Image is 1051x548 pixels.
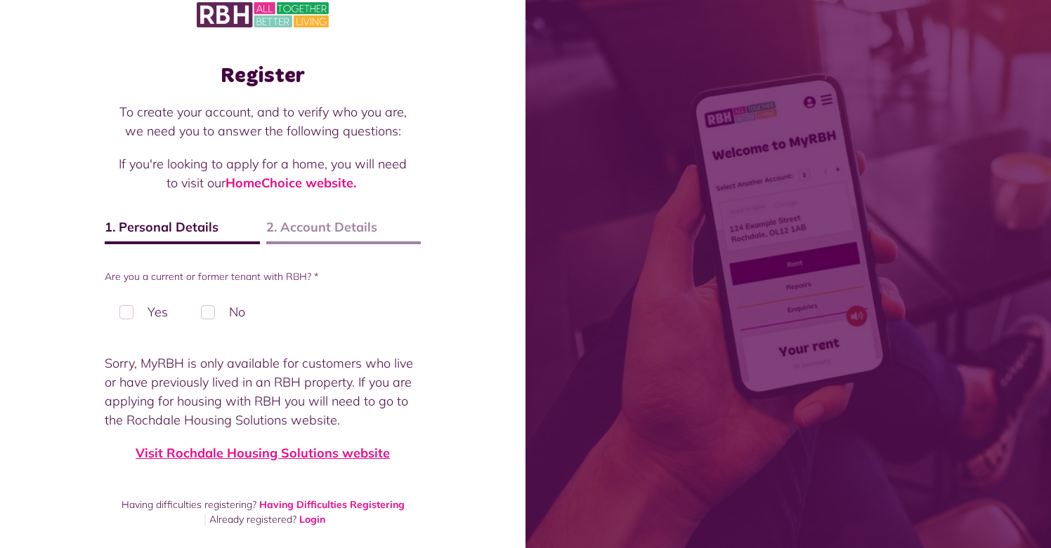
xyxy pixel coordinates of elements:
a: HomeChoice website. [226,175,356,191]
span: Already registered? [209,513,296,526]
label: No [186,291,260,333]
h1: Register [105,63,421,88]
label: Are you a current or former tenant with RBH? * [105,269,421,284]
label: Yes [105,291,183,333]
a: Having Difficulties Registering [259,498,405,511]
span: Having difficulties registering? [122,498,256,511]
a: Login [299,513,325,526]
span: 2. Account Details [266,218,422,244]
p: To create your account, and to verify who you are, we need you to answer the following questions: [119,102,407,140]
p: Sorry, MyRBH is only available for customers who live or have previously lived in an RBH property... [105,354,421,429]
a: Visit Rochdale Housing Solutions website [136,445,390,461]
p: If you're looking to apply for a home, you will need to visit our [119,154,407,192]
span: 1. Personal Details [105,218,260,244]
